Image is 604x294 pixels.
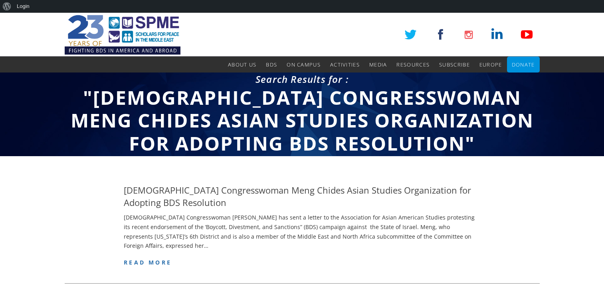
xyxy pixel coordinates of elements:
img: SPME [65,13,180,57]
a: Subscribe [439,57,470,73]
span: On Campus [287,61,321,68]
a: Europe [479,57,502,73]
a: read more [124,259,172,266]
span: Europe [479,61,502,68]
span: "[DEMOGRAPHIC_DATA] Congresswoman Meng Chides Asian Studies Organization for Adopting BDS Resolut... [71,84,534,156]
a: Media [369,57,387,73]
a: Donate [512,57,535,73]
h4: [DEMOGRAPHIC_DATA] Congresswoman Meng Chides Asian Studies Organization for Adopting BDS Resolution [124,184,480,209]
a: BDS [266,57,277,73]
a: Activities [330,57,360,73]
div: Search Results for : [65,73,540,86]
span: Activities [330,61,360,68]
span: BDS [266,61,277,68]
span: Donate [512,61,535,68]
a: Resources [396,57,430,73]
a: About Us [228,57,256,73]
a: On Campus [287,57,321,73]
span: Resources [396,61,430,68]
span: About Us [228,61,256,68]
p: [DEMOGRAPHIC_DATA] Congresswoman [PERSON_NAME] has sent a letter to the Association for Asian Ame... [124,213,480,251]
span: Subscribe [439,61,470,68]
span: Media [369,61,387,68]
